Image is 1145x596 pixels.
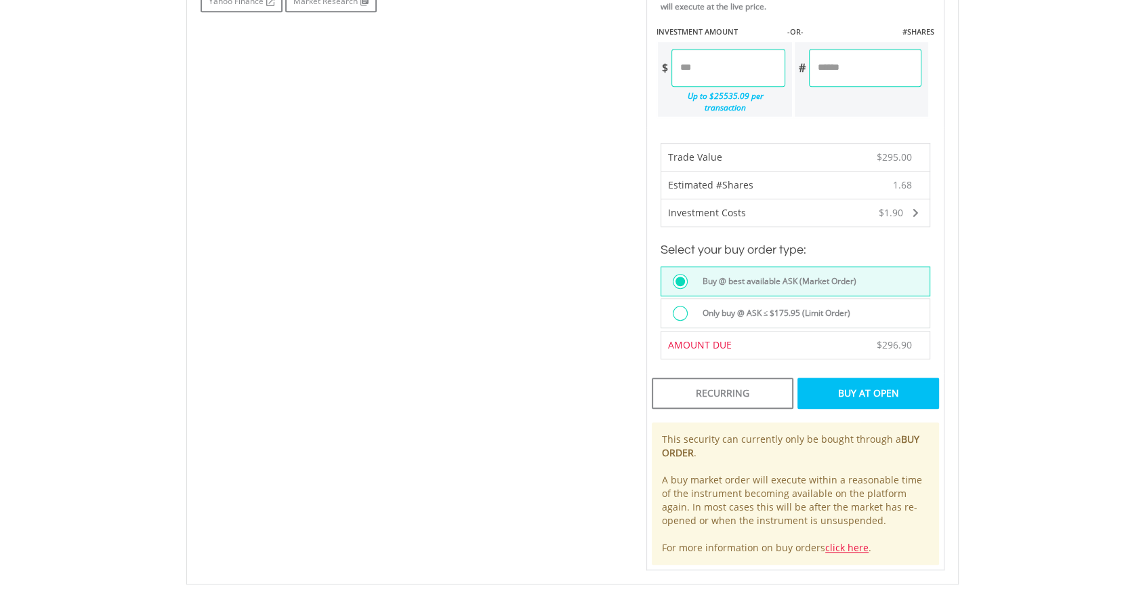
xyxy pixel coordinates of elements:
[825,541,869,554] a: click here
[797,378,939,409] div: Buy At Open
[694,274,856,289] label: Buy @ best available ASK (Market Order)
[657,26,738,37] label: INVESTMENT AMOUNT
[662,433,919,459] b: BUY ORDER
[668,178,753,191] span: Estimated #Shares
[877,151,912,163] span: $295.00
[652,422,939,565] div: This security can currently only be bought through a . A buy market order will execute within a r...
[879,206,903,219] span: $1.90
[658,49,671,87] div: $
[652,378,793,409] div: Recurring
[893,178,912,192] span: 1.68
[694,306,851,321] label: Only buy @ ASK ≤ $175.95 (Limit Order)
[668,338,732,351] span: AMOUNT DUE
[795,49,809,87] div: #
[668,206,746,219] span: Investment Costs
[661,241,930,260] h3: Select your buy order type:
[787,26,804,37] label: -OR-
[902,26,934,37] label: #SHARES
[668,151,722,163] span: Trade Value
[658,87,785,117] div: Up to $25535.09 per transaction
[877,338,912,351] span: $296.90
